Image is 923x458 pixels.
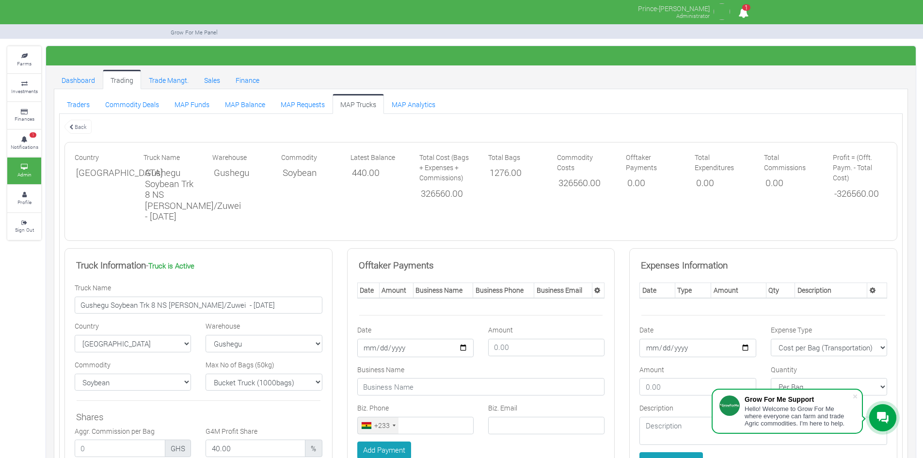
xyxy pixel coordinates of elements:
b: Truck Information [76,259,146,271]
i: Notifications [734,2,753,24]
label: Warehouse [206,321,240,331]
label: Warehouse [212,152,247,162]
h5: 326560.00 [558,177,610,189]
input: 0.00 [488,339,605,356]
a: MAP Requests [273,94,333,113]
small: Admin [17,171,32,178]
label: G4M Profit Share [206,426,257,436]
div: +233 [374,420,390,430]
a: Commodity Deals [97,94,167,113]
label: Amount [639,364,664,375]
label: Amount [488,325,513,335]
label: Aggr. Commission per Bag [75,426,155,436]
label: Description [639,403,673,413]
a: Profile [7,185,41,212]
a: Traders [59,94,97,113]
img: growforme image [712,2,732,21]
label: Total Cost (Bags + Expenses + Commissions) [419,152,474,183]
label: Country [75,321,99,331]
input: Date [357,339,474,357]
label: Profit = (Offt. Paym. - Total Cost) [833,152,887,183]
input: 0 [206,440,305,457]
small: Notifications [11,143,38,150]
label: Expense Type [771,325,812,335]
input: Date [639,339,756,357]
label: Offtaker Payments [626,152,680,173]
label: Total Commissions [764,152,818,173]
input: 0 [75,440,165,457]
a: MAP Trucks [333,94,384,113]
a: Finance [228,70,267,89]
h5: - [76,260,321,271]
label: Max No of Bags (50kg) [206,360,274,370]
a: Investments [7,74,41,101]
h5: 1276.00 [490,167,541,178]
label: Truck Name [75,283,111,293]
label: Commodity [75,360,111,370]
a: Admin [7,158,41,184]
b: Offtaker Payments [359,259,434,271]
label: Commodity [281,152,317,162]
div: Hello! Welcome to Grow For Me where everyone can farm and trade Agric commodities. I'm here to help. [745,405,852,427]
a: Finances [7,102,41,129]
h5: 0.00 [627,177,679,189]
th: Business Name [413,283,473,298]
a: MAP Analytics [384,94,443,113]
label: Total Expenditures [695,152,749,173]
a: Dashboard [54,70,103,89]
div: Ghana (Gaana): +233 [358,417,398,434]
th: Business Email [534,283,592,298]
a: MAP Funds [167,94,217,113]
h5: Gushegu [214,167,265,178]
th: Amount [711,283,766,298]
label: Date [357,325,371,335]
th: Date [640,283,675,298]
a: Trade Mangt. [141,70,196,89]
label: Business Name [357,364,404,375]
th: Description [795,283,867,298]
h5: -326560.00 [834,188,886,199]
th: Amount [379,283,413,298]
b: Expenses Information [641,259,728,271]
a: Sales [196,70,228,89]
h5: 440.00 [352,167,403,178]
a: Sign Out [7,213,41,240]
a: Farms [7,47,41,73]
a: Back [64,119,92,135]
small: Sign Out [15,226,34,233]
h5: Soybean [283,167,334,178]
span: 1 [742,4,750,11]
label: Truck Name [143,152,180,162]
h5: 0.00 [696,177,748,189]
th: Business Phone [473,283,534,298]
img: growforme image [170,2,175,21]
span: GHS [165,440,191,457]
label: Quantity [771,364,797,375]
span: 1 [30,132,36,138]
th: Date [357,283,379,298]
div: Grow For Me Support [745,395,852,403]
span: % [305,440,322,457]
label: Biz. Phone [357,403,389,413]
h5: Shares [76,411,321,423]
th: Type [675,283,711,298]
h5: 0.00 [765,177,817,189]
a: Trading [103,70,141,89]
h5: 326560.00 [421,188,472,199]
p: Prince-[PERSON_NAME] [638,2,710,14]
b: Truck is Active [148,261,194,270]
h5: [GEOGRAPHIC_DATA] [76,167,127,178]
label: Country [75,152,99,162]
small: Farms [17,60,32,67]
a: 1 Notifications [7,130,41,157]
small: Profile [17,199,32,205]
small: Finances [15,115,34,122]
small: Administrator [676,12,710,19]
input: Business Name [357,378,605,395]
a: 1 [734,9,753,18]
h5: Gushegu Soybean Trk 8 NS [PERSON_NAME]/Zuwei - [DATE] [145,167,196,222]
label: Date [639,325,653,335]
label: Commodity Costs [557,152,611,173]
small: Investments [11,88,38,95]
input: Enter Truck Name [75,297,322,314]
